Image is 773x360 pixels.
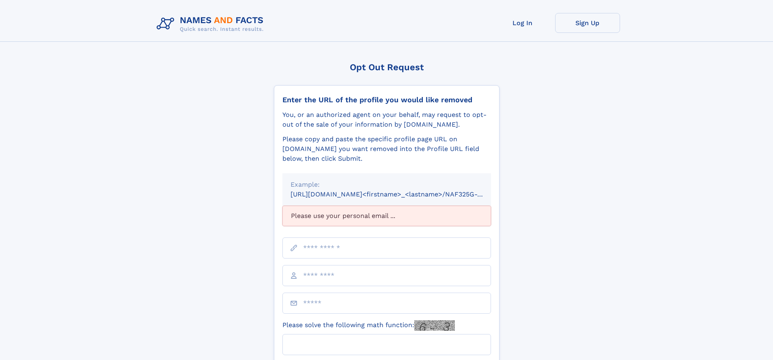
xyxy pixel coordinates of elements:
a: Log In [490,13,555,33]
div: Enter the URL of the profile you would like removed [282,95,491,104]
img: Logo Names and Facts [153,13,270,35]
label: Please solve the following math function: [282,320,455,331]
div: Example: [291,180,483,190]
div: You, or an authorized agent on your behalf, may request to opt-out of the sale of your informatio... [282,110,491,129]
small: [URL][DOMAIN_NAME]<firstname>_<lastname>/NAF325G-xxxxxxxx [291,190,506,198]
a: Sign Up [555,13,620,33]
div: Please copy and paste the specific profile page URL on [DOMAIN_NAME] you want removed into the Pr... [282,134,491,164]
div: Please use your personal email ... [282,206,491,226]
div: Opt Out Request [274,62,500,72]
